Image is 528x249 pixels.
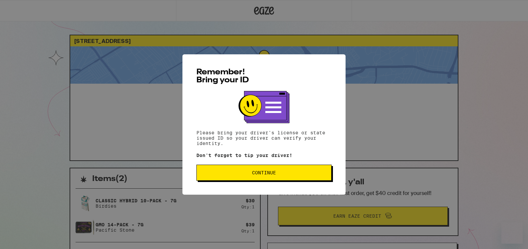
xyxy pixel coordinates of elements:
iframe: Button to launch messaging window [501,222,523,244]
p: Don't forget to tip your driver! [196,153,332,158]
p: Please bring your driver's license or state issued ID so your driver can verify your identity. [196,130,332,146]
span: Continue [252,170,276,175]
span: Remember! Bring your ID [196,68,249,84]
button: Continue [196,165,332,181]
